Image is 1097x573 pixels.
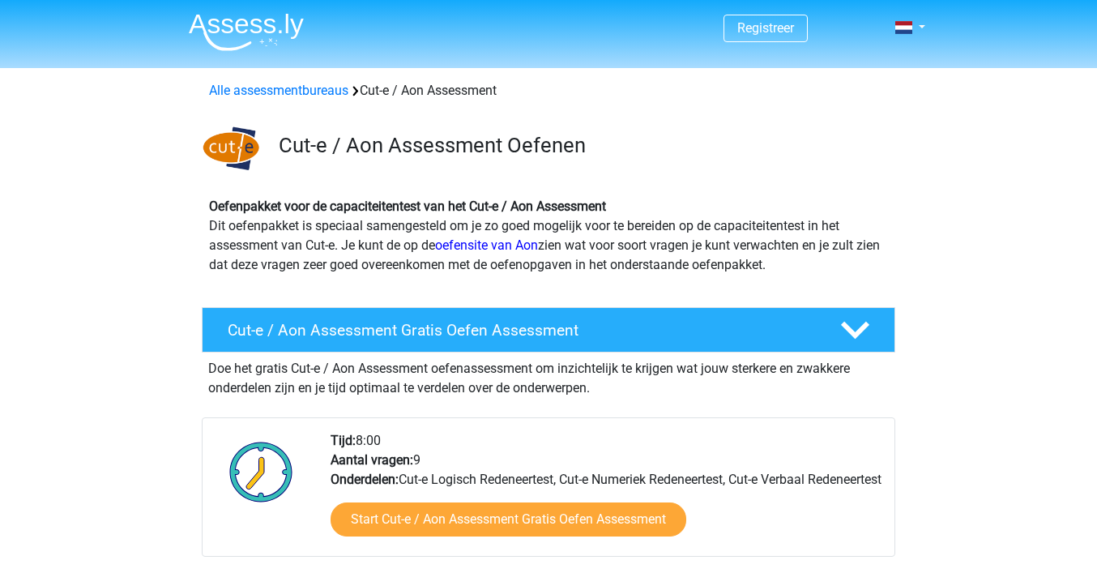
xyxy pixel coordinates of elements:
img: Assessly [189,13,304,51]
div: 8:00 9 Cut-e Logisch Redeneertest, Cut-e Numeriek Redeneertest, Cut-e Verbaal Redeneertest [318,431,894,556]
a: Cut-e / Aon Assessment Gratis Oefen Assessment [195,307,902,353]
div: Doe het gratis Cut-e / Aon Assessment oefenassessment om inzichtelijk te krijgen wat jouw sterker... [202,353,895,398]
b: Tijd: [331,433,356,448]
a: Alle assessmentbureaus [209,83,348,98]
a: Start Cut-e / Aon Assessment Gratis Oefen Assessment [331,502,686,537]
b: Oefenpakket voor de capaciteitentest van het Cut-e / Aon Assessment [209,199,606,214]
h3: Cut-e / Aon Assessment Oefenen [279,133,882,158]
a: oefensite van Aon [435,237,538,253]
b: Onderdelen: [331,472,399,487]
p: Dit oefenpakket is speciaal samengesteld om je zo goed mogelijk voor te bereiden op de capaciteit... [209,197,888,275]
div: Cut-e / Aon Assessment [203,81,894,100]
b: Aantal vragen: [331,452,413,468]
h4: Cut-e / Aon Assessment Gratis Oefen Assessment [228,321,814,340]
a: Registreer [737,20,794,36]
img: Cut-e Logo [203,120,260,177]
img: Klok [220,431,302,512]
